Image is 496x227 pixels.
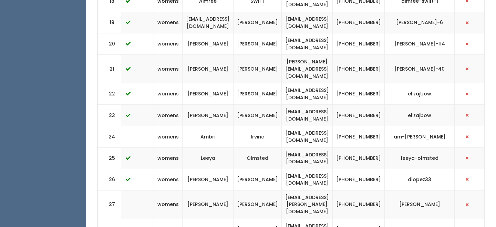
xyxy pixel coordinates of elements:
[282,12,333,33] td: [EMAIL_ADDRESS][DOMAIN_NAME]
[282,147,333,169] td: [EMAIL_ADDRESS][DOMAIN_NAME]
[234,83,282,105] td: [PERSON_NAME]
[97,147,122,169] td: 25
[333,55,385,83] td: [PHONE_NUMBER]
[154,190,183,219] td: womens
[282,126,333,147] td: [EMAIL_ADDRESS][DOMAIN_NAME]
[385,169,455,190] td: dlopez33
[154,105,183,126] td: womens
[282,169,333,190] td: [EMAIL_ADDRESS][DOMAIN_NAME]
[385,105,455,126] td: elizajbow
[97,126,122,147] td: 24
[183,190,234,219] td: [PERSON_NAME]
[97,12,122,33] td: 19
[282,33,333,55] td: [EMAIL_ADDRESS][DOMAIN_NAME]
[154,169,183,190] td: womens
[282,190,333,219] td: [EMAIL_ADDRESS][PERSON_NAME][DOMAIN_NAME]
[183,12,234,33] td: [EMAIL_ADDRESS][DOMAIN_NAME]
[282,83,333,105] td: [EMAIL_ADDRESS][DOMAIN_NAME]
[385,147,455,169] td: leeya-olmsted
[333,126,385,147] td: [PHONE_NUMBER]
[234,190,282,219] td: [PERSON_NAME]
[183,169,234,190] td: [PERSON_NAME]
[183,33,234,55] td: [PERSON_NAME]
[183,83,234,105] td: [PERSON_NAME]
[385,12,455,33] td: [PERSON_NAME]-6
[282,55,333,83] td: [PERSON_NAME][EMAIL_ADDRESS][DOMAIN_NAME]
[234,33,282,55] td: [PERSON_NAME]
[385,33,455,55] td: [PERSON_NAME]-114
[97,55,122,83] td: 21
[282,105,333,126] td: [EMAIL_ADDRESS][DOMAIN_NAME]
[97,105,122,126] td: 23
[333,12,385,33] td: [PHONE_NUMBER]
[333,83,385,105] td: [PHONE_NUMBER]
[234,105,282,126] td: [PERSON_NAME]
[333,169,385,190] td: [PHONE_NUMBER]
[154,126,183,147] td: womens
[333,190,385,219] td: [PHONE_NUMBER]
[154,147,183,169] td: womens
[234,169,282,190] td: [PERSON_NAME]
[385,83,455,105] td: elizajbow
[154,55,183,83] td: womens
[154,12,183,33] td: womens
[183,126,234,147] td: Ambri
[234,147,282,169] td: Olmsted
[97,33,122,55] td: 20
[154,83,183,105] td: womens
[234,55,282,83] td: [PERSON_NAME]
[183,105,234,126] td: [PERSON_NAME]
[385,126,455,147] td: am-[PERSON_NAME]
[333,105,385,126] td: [PHONE_NUMBER]
[97,169,122,190] td: 26
[333,147,385,169] td: [PHONE_NUMBER]
[333,33,385,55] td: [PHONE_NUMBER]
[234,12,282,33] td: [PERSON_NAME]
[234,126,282,147] td: Irvine
[183,55,234,83] td: [PERSON_NAME]
[97,83,122,105] td: 22
[385,55,455,83] td: [PERSON_NAME]-40
[97,190,122,219] td: 27
[154,33,183,55] td: womens
[385,190,455,219] td: [PERSON_NAME]
[183,147,234,169] td: Leeya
